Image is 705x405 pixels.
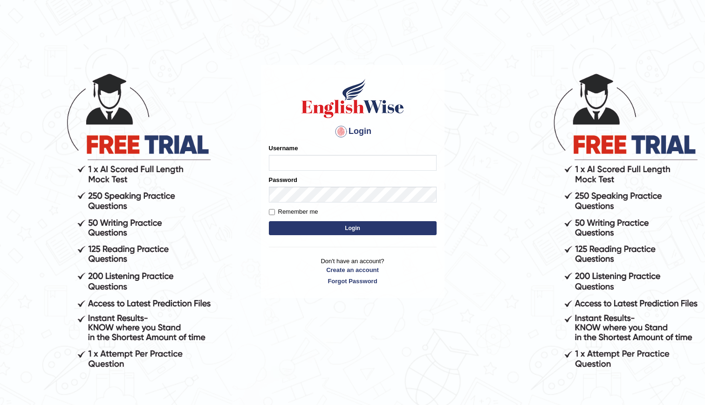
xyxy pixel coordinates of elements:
[269,207,318,216] label: Remember me
[269,209,275,215] input: Remember me
[269,257,437,286] p: Don't have an account?
[269,175,297,184] label: Password
[300,77,406,119] img: Logo of English Wise sign in for intelligent practice with AI
[269,221,437,235] button: Login
[269,265,437,274] a: Create an account
[269,124,437,139] h4: Login
[269,277,437,286] a: Forgot Password
[269,144,298,153] label: Username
